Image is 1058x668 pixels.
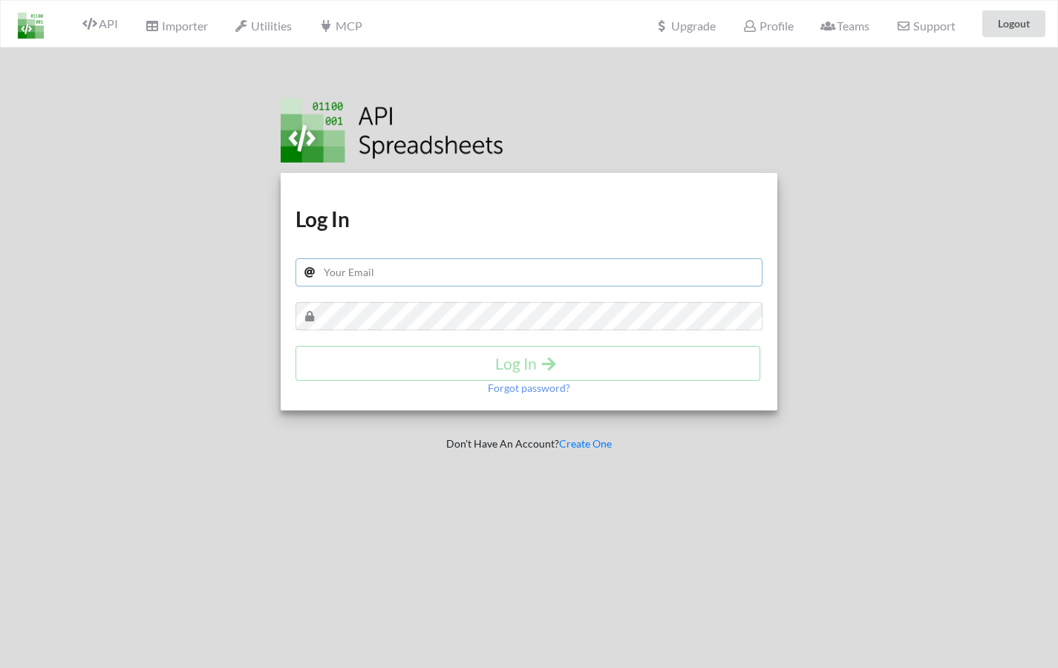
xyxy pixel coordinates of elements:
[742,19,793,33] span: Profile
[18,13,44,39] img: LogoIcon.png
[82,16,118,30] span: API
[270,436,788,451] p: Don't Have An Account?
[982,10,1045,37] button: Logout
[559,437,612,450] a: Create One
[655,20,716,32] span: Upgrade
[488,381,570,396] p: Forgot password?
[295,206,763,232] h1: Log In
[145,19,207,33] span: Importer
[820,19,869,33] span: Teams
[896,20,955,32] span: Support
[281,98,503,163] img: Logo.png
[295,258,763,286] input: Your Email
[319,19,362,33] span: MCP
[235,19,292,33] span: Utilities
